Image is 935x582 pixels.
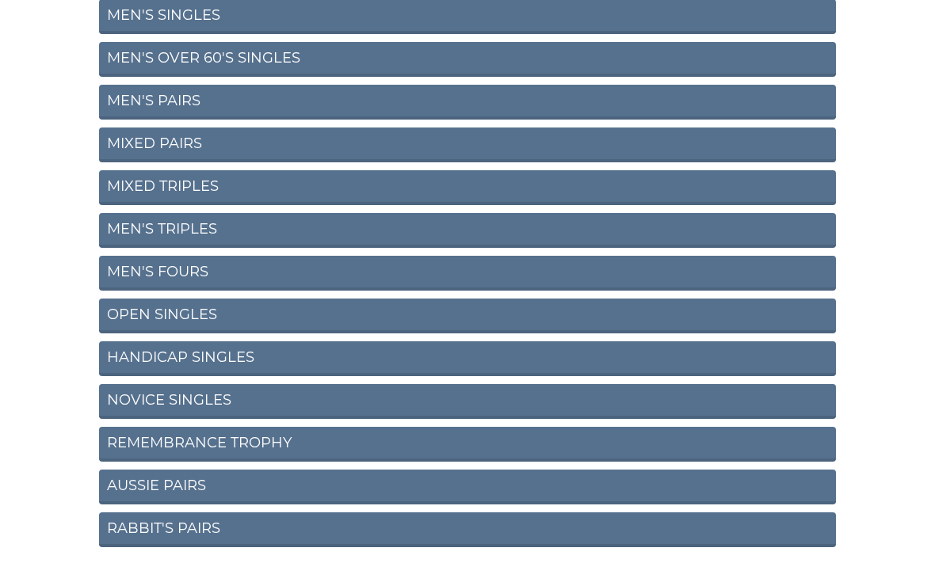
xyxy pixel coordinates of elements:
a: OPEN SINGLES [99,299,836,334]
a: MEN'S PAIRS [99,86,836,120]
a: REMEMBRANCE TROPHY [99,428,836,462]
a: MIXED TRIPLES [99,171,836,206]
a: HANDICAP SINGLES [99,342,836,377]
a: NOVICE SINGLES [99,385,836,420]
a: MEN'S TRIPLES [99,214,836,249]
a: MEN'S OVER 60'S SINGLES [99,43,836,78]
a: MIXED PAIRS [99,128,836,163]
a: MEN'S FOURS [99,257,836,291]
a: RABBIT'S PAIRS [99,513,836,548]
a: AUSSIE PAIRS [99,470,836,505]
